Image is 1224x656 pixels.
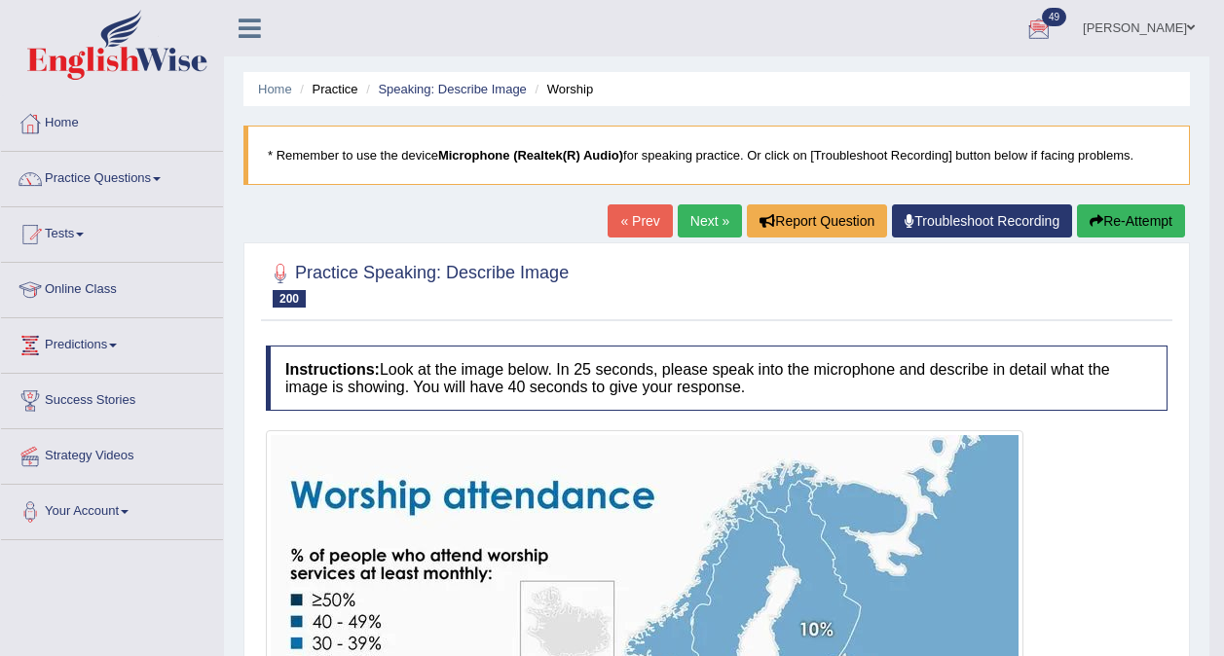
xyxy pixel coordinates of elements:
[1,429,223,478] a: Strategy Videos
[892,204,1072,237] a: Troubleshoot Recording
[747,204,887,237] button: Report Question
[258,82,292,96] a: Home
[1,207,223,256] a: Tests
[285,361,380,378] b: Instructions:
[266,259,569,308] h2: Practice Speaking: Describe Image
[1,152,223,200] a: Practice Questions
[378,82,526,96] a: Speaking: Describe Image
[608,204,672,237] a: « Prev
[1,96,223,145] a: Home
[1,374,223,422] a: Success Stories
[1042,8,1066,26] span: 49
[273,290,306,308] span: 200
[530,80,593,98] li: Worship
[1,485,223,533] a: Your Account
[243,126,1190,185] blockquote: * Remember to use the device for speaking practice. Or click on [Troubleshoot Recording] button b...
[678,204,742,237] a: Next »
[295,80,357,98] li: Practice
[438,148,623,163] b: Microphone (Realtek(R) Audio)
[1077,204,1185,237] button: Re-Attempt
[1,263,223,311] a: Online Class
[266,346,1168,411] h4: Look at the image below. In 25 seconds, please speak into the microphone and describe in detail w...
[1,318,223,367] a: Predictions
